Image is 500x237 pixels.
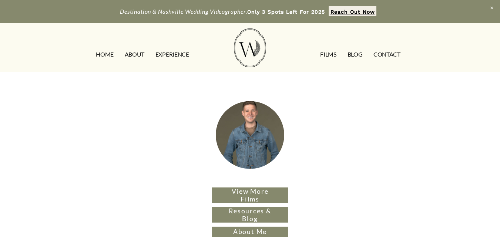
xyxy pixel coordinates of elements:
[234,28,266,67] img: Wild Fern Weddings
[155,49,189,61] a: EXPERIENCE
[212,227,288,237] a: About Me
[329,6,376,16] a: Reach Out Now
[212,207,288,223] a: Resources & Blog
[348,49,363,61] a: Blog
[330,9,375,15] strong: Reach Out Now
[373,49,400,61] a: CONTACT
[125,49,144,61] a: ABOUT
[320,49,336,61] a: FILMS
[96,49,114,61] a: HOME
[212,187,288,203] a: View More Films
